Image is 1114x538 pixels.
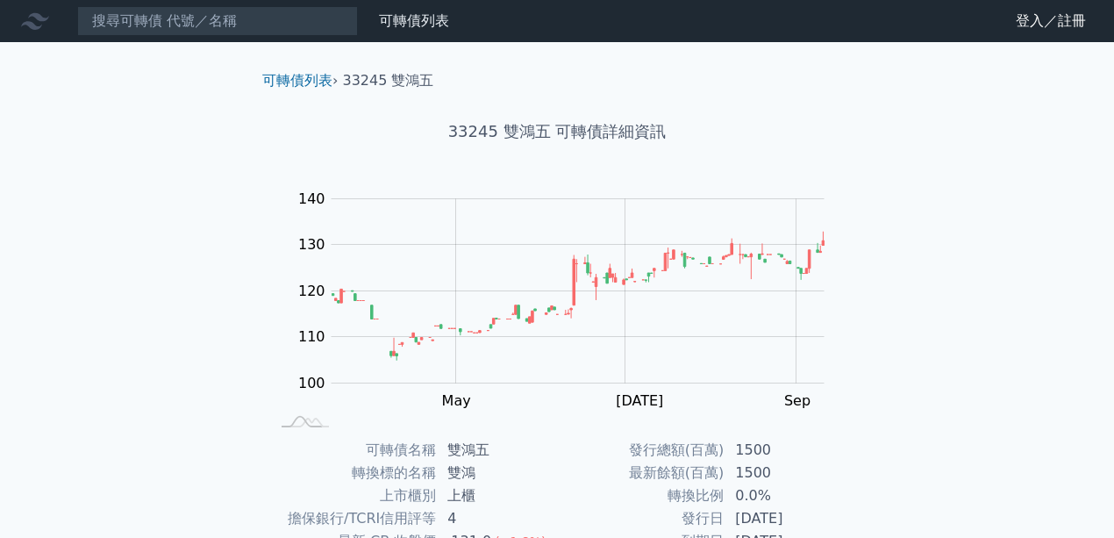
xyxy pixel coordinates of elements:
tspan: 130 [298,236,325,253]
a: 可轉債列表 [262,72,332,89]
td: 1500 [725,439,845,462]
input: 搜尋可轉債 代號／名稱 [77,6,358,36]
td: 上市櫃別 [269,484,437,507]
td: 雙鴻 [437,462,557,484]
a: 登入／註冊 [1002,7,1100,35]
a: 可轉債列表 [379,12,449,29]
td: 1500 [725,462,845,484]
td: 4 [437,507,557,530]
td: 0.0% [725,484,845,507]
td: 發行日 [557,507,725,530]
tspan: 110 [298,328,325,345]
g: Chart [289,190,851,409]
tspan: 100 [298,375,325,391]
td: 最新餘額(百萬) [557,462,725,484]
td: 轉換比例 [557,484,725,507]
td: 雙鴻五 [437,439,557,462]
td: [DATE] [725,507,845,530]
h1: 33245 雙鴻五 可轉債詳細資訊 [248,119,866,144]
tspan: 140 [298,190,325,207]
td: 擔保銀行/TCRI信用評等 [269,507,437,530]
tspan: 120 [298,283,325,299]
tspan: [DATE] [616,392,663,409]
li: › [262,70,338,91]
td: 可轉債名稱 [269,439,437,462]
td: 發行總額(百萬) [557,439,725,462]
tspan: May [442,392,471,409]
td: 上櫃 [437,484,557,507]
td: 轉換標的名稱 [269,462,437,484]
li: 33245 雙鴻五 [343,70,434,91]
tspan: Sep [784,392,811,409]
